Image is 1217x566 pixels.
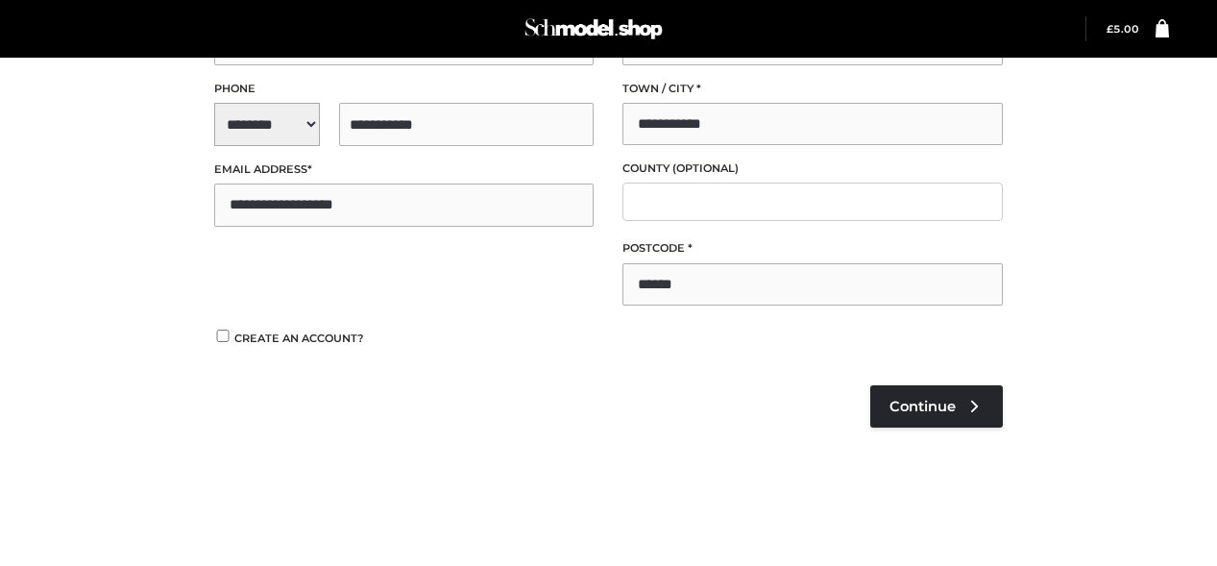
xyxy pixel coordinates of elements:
label: Email address [214,160,595,179]
bdi: 5.00 [1107,23,1139,36]
label: County [622,160,1003,178]
span: £ [1107,23,1113,36]
span: Create an account? [234,332,364,345]
input: Create an account? [214,330,231,342]
label: Town / City [622,80,1003,98]
a: £5.00 [1107,23,1139,36]
label: Postcode [622,239,1003,258]
span: Continue [889,398,956,415]
label: Phone [214,80,595,98]
img: Schmodel Admin 964 [522,10,666,48]
span: (optional) [672,161,739,175]
a: Continue [870,385,1003,428]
